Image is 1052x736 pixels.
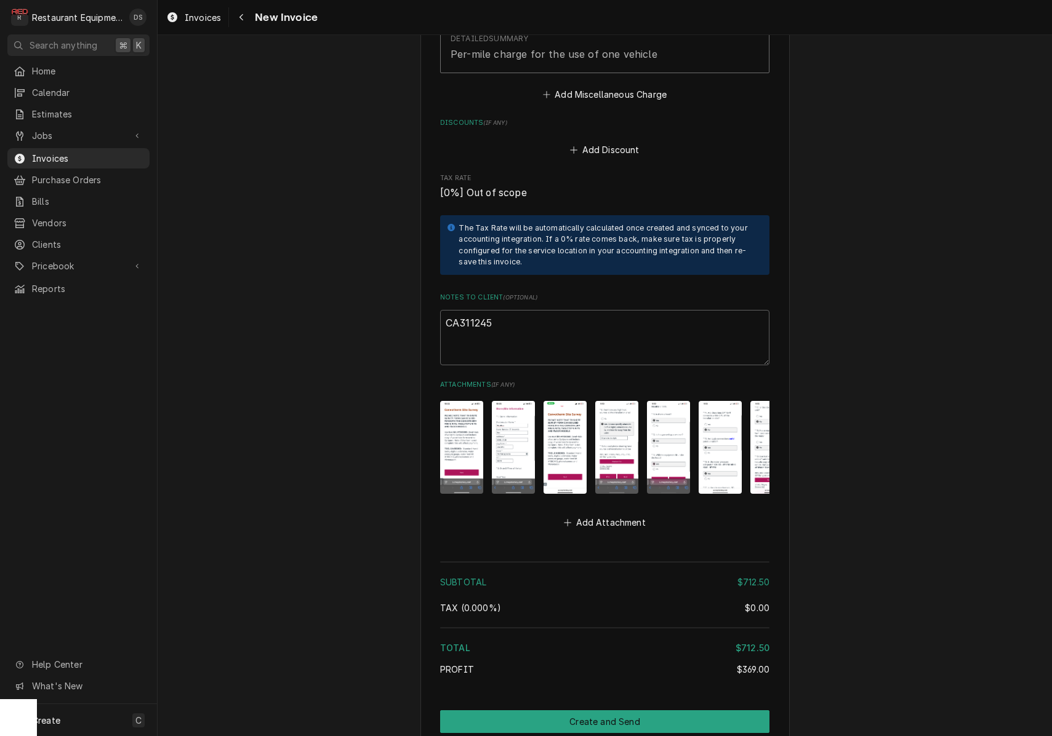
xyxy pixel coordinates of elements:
[699,401,742,494] img: NQvdG87USNm2jCwZOj9z
[32,86,143,99] span: Calendar
[231,7,251,27] button: Navigate back
[7,170,150,190] a: Purchase Orders
[185,11,221,24] span: Invoices
[750,401,793,494] img: 6jbXz2nS0O1XvEplas3r
[440,310,769,365] textarea: CA311245
[459,223,757,268] div: The Tax Rate will be automatically calculated once created and synced to your accounting integrat...
[7,61,150,81] a: Home
[32,173,143,186] span: Purchase Orders
[440,173,769,183] span: Tax Rate
[7,256,150,276] a: Go to Pricebook
[32,658,142,671] span: Help Center
[32,282,143,295] span: Reports
[7,125,150,146] a: Go to Jobs
[7,654,150,675] a: Go to Help Center
[7,82,150,103] a: Calendar
[7,213,150,233] a: Vendors
[568,141,641,159] button: Add Discount
[483,119,507,126] span: ( if any )
[440,380,769,531] div: Attachments
[7,234,150,255] a: Clients
[440,118,769,128] label: Discounts
[440,293,769,303] label: Notes to Client
[544,401,587,494] img: KWl1aHqfQbqsmaETOY8D
[595,401,638,494] img: zb5U7tDPR6qZheTaUcK2
[737,664,769,675] span: $369.00
[11,9,28,26] div: Restaurant Equipment Diagnostics's Avatar
[7,148,150,168] a: Invoices
[32,108,143,121] span: Estimates
[736,641,769,654] div: $712.50
[11,9,28,26] div: R
[440,401,483,494] img: U0Q4OTofTFiiPH9AhlOg
[7,279,150,299] a: Reports
[32,216,143,229] span: Vendors
[440,710,769,733] div: Button Group Row
[32,715,60,726] span: Create
[119,39,127,52] span: ⌘
[745,601,769,614] div: $0.00
[440,663,769,676] div: Profit
[136,39,142,52] span: K
[562,514,648,531] button: Add Attachment
[440,577,486,587] span: Subtotal
[7,676,150,696] a: Go to What's New
[32,679,142,692] span: What's New
[440,641,769,654] div: Total
[30,39,97,52] span: Search anything
[32,238,143,251] span: Clients
[161,7,226,28] a: Invoices
[7,104,150,124] a: Estimates
[7,191,150,212] a: Bills
[440,664,474,675] span: Profit
[440,603,501,613] span: [0%] NO TAX SALES
[647,401,690,494] img: d77Y3iI5TzSiIY4Opyxf
[440,293,769,365] div: Notes to Client
[32,11,122,24] div: Restaurant Equipment Diagnostics
[32,259,125,272] span: Pricebook
[7,34,150,56] button: Search anything⌘K
[440,643,470,653] span: Total
[491,381,515,388] span: ( if any )
[251,9,318,26] span: New Invoice
[32,152,143,165] span: Invoices
[32,65,143,77] span: Home
[32,129,125,142] span: Jobs
[440,173,769,200] div: Tax Rate
[440,380,769,390] label: Attachments
[440,118,769,159] div: Discounts
[540,85,669,103] button: Add Miscellaneous Charge
[440,186,769,200] span: Tax Rate
[129,9,147,26] div: DS
[440,187,527,199] span: [0%] Out of scope
[440,557,769,684] div: Amount Summary
[440,710,769,733] button: Create and Send
[129,9,147,26] div: Derek Stewart's Avatar
[451,47,657,61] div: Per-mile charge for the use of one vehicle
[503,294,537,301] span: ( optional )
[440,576,769,588] div: Subtotal
[32,195,143,208] span: Bills
[135,714,142,727] span: C
[492,401,535,494] img: EIhlUqpOSEScUj2drH3g
[440,601,769,614] div: Tax
[451,33,528,44] div: Detailed Summary
[737,576,769,588] div: $712.50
